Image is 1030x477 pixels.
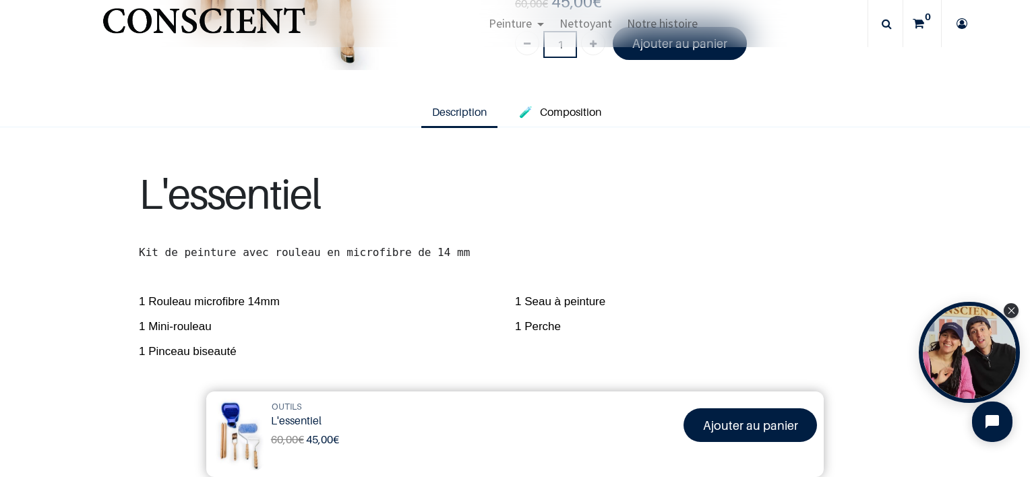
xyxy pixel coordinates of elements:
[581,31,605,55] a: Ajouter
[515,311,891,336] span: 1 Perche
[515,286,891,311] span: 1 Seau à peinture
[961,390,1024,453] iframe: Tidio Chat
[139,246,470,259] font: Kit de peinture avec rouleau en microfibre de 14 mm
[632,36,727,51] font: Ajouter au panier
[519,105,533,119] span: 🧪
[271,414,522,427] h1: L'essentiel
[272,401,302,412] span: OUTILS
[139,168,320,218] font: L'essentiel
[432,105,487,119] span: Description
[540,105,601,119] span: Composition
[139,286,515,311] span: 1 Rouleau microfibre 14mm
[271,433,304,447] span: €
[139,336,515,360] span: 1 Pinceau biseauté
[919,302,1020,403] div: Open Tolstoy widget
[489,15,532,31] span: Peinture
[627,15,698,31] span: Notre histoire
[306,433,333,446] span: 45,00
[921,10,934,24] sup: 0
[271,433,298,446] span: 60,00
[306,433,339,446] b: €
[703,418,798,433] font: Ajouter au panier
[684,408,818,441] a: Ajouter au panier
[919,302,1020,403] div: Open Tolstoy
[213,398,264,470] img: Product Image
[1004,303,1019,318] div: Close Tolstoy widget
[272,400,302,414] a: OUTILS
[919,302,1020,403] div: Tolstoy bubble widget
[139,311,515,336] span: 1 Mini-rouleau
[559,15,612,31] span: Nettoyant
[515,31,539,55] a: Supprimer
